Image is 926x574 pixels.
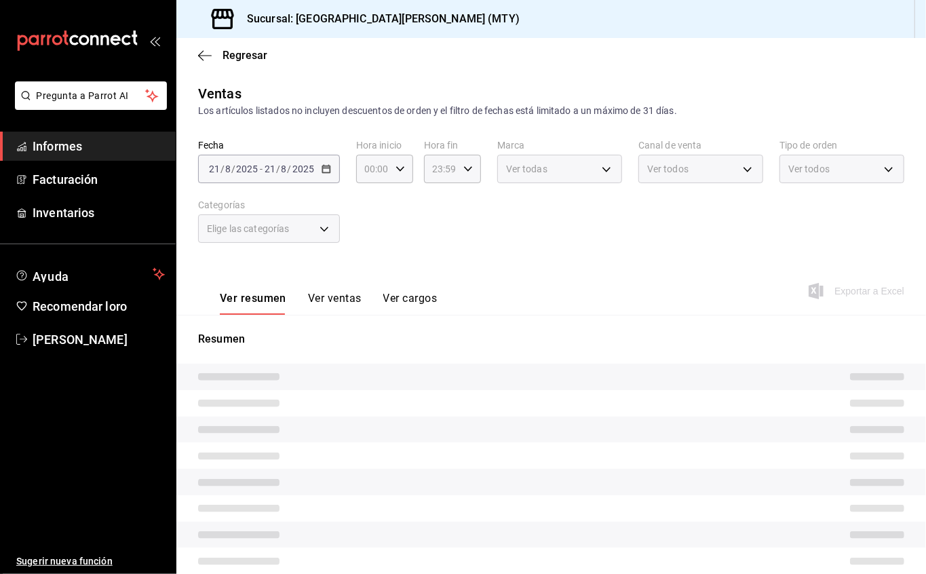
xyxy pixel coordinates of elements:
button: Ver ventas [308,292,362,315]
font: [PERSON_NAME] [33,332,128,347]
font: Pregunta a Parrot AI [37,90,129,101]
span: / [276,164,280,174]
span: Ver todos [647,162,689,176]
span: Regresar [223,49,267,62]
button: Ver cargos [383,292,438,315]
span: / [231,164,235,174]
font: Recomendar loro [33,299,127,313]
h3: Sucursal: [GEOGRAPHIC_DATA][PERSON_NAME] (MTY) [236,11,520,27]
button: abrir_cajón_menú [149,35,160,46]
input: ---- [292,164,315,174]
span: / [220,164,225,174]
p: Resumen [198,331,904,347]
input: -- [264,164,276,174]
font: Ayuda [33,269,69,284]
font: Inventarios [33,206,94,220]
font: Informes [33,139,82,153]
label: Marca [497,141,622,151]
label: Tipo de orden [779,141,904,151]
span: Ver todos [788,162,830,176]
span: - [260,164,263,174]
input: ---- [235,164,258,174]
label: Categorías [198,201,340,210]
a: Pregunta a Parrot AI [9,98,167,113]
font: Sugerir nueva función [16,556,113,567]
input: -- [281,164,288,174]
span: Elige las categorías [207,222,290,235]
label: Hora inicio [356,141,413,151]
button: Regresar [198,49,267,62]
span: Ver todas [506,162,547,176]
span: / [288,164,292,174]
label: Hora fin [424,141,481,151]
label: Fecha [198,141,340,151]
label: Canal de venta [638,141,763,151]
input: -- [208,164,220,174]
input: -- [225,164,231,174]
button: Pregunta a Parrot AI [15,81,167,110]
div: Ventas [198,83,242,104]
div: navigation tabs [220,292,437,315]
div: Los artículos listados no incluyen descuentos de orden y el filtro de fechas está limitado a un m... [198,104,904,118]
font: Facturación [33,172,98,187]
button: Ver resumen [220,292,286,315]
